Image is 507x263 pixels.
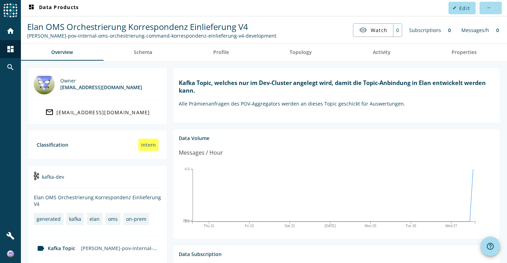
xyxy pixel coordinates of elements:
mat-icon: home [6,27,15,35]
div: on-prem [126,216,146,222]
div: Messages / Hour [179,148,223,157]
mat-icon: label [37,244,45,253]
text: Mon 25 [365,224,377,228]
div: [EMAIL_ADDRESS][DOMAIN_NAME] [56,109,150,116]
div: oms [108,216,118,222]
div: 0 [493,23,502,37]
div: Messages/h [458,23,493,37]
span: Edit [459,5,470,11]
div: kafka [69,216,81,222]
div: Elan OMS Orchestrierung Korrespondenz Einlieferung V4 [34,194,161,207]
span: Topology [290,50,312,55]
div: Classification [37,141,68,148]
button: Data Products [24,2,82,14]
img: kafka-dev [34,172,39,180]
div: Kafka Topic [34,244,75,253]
mat-icon: mail_outline [45,108,54,116]
div: Kafka Topic: elan-pov-internal-oms-orchestrierung-command-korrespondenz-einlieferung-v4-development [27,32,276,39]
div: Data Subscription [179,251,494,257]
div: elan-pov-internal-oms-orchestrierung-command-korrespondenz-einlieferung-v4-development [78,242,161,254]
text: [DATE] [325,224,336,228]
span: Elan OMS Orchestrierung Korrespondenz Einlieferung V4 [27,21,248,32]
text: Wed 27 [445,224,458,228]
span: Schema [134,50,152,55]
mat-icon: more_horiz [486,6,490,10]
a: [EMAIL_ADDRESS][DOMAIN_NAME] [34,106,161,118]
mat-icon: dashboard [6,45,15,53]
h1: Kafka Topic, welches nur im Dev-Cluster angelegt wird, damit die Topic-Anbindung in Elan entwicke... [179,79,494,94]
mat-icon: search [6,63,15,71]
img: spoud-logo.svg [3,3,17,17]
text: 4.0 [185,167,190,171]
button: Edit [448,2,476,14]
div: kafka-dev [34,171,161,188]
text: Thu 21 [203,224,215,228]
text: Tue 26 [406,224,416,228]
span: Overview [51,50,73,55]
span: Watch [371,24,387,36]
mat-icon: help_outline [486,242,494,250]
div: Subscriptions [406,23,445,37]
img: ad4dae106656e41b7a1fd1aeaf1150e3 [7,250,14,257]
div: 0 [393,24,402,37]
div: intern [138,139,159,151]
text: 29m [183,218,190,222]
mat-icon: visibility [359,26,367,34]
button: Watch [353,24,393,36]
div: elan [90,216,100,222]
text: 0.0 [185,219,190,223]
text: Sat 23 [285,224,295,228]
text: Fri 22 [245,224,254,228]
div: Owner [60,77,142,84]
div: 0 [445,23,454,37]
span: Properties [452,50,477,55]
span: Data Products [27,4,79,12]
img: DL_301897@mobi.ch [34,74,55,94]
mat-icon: edit [453,6,456,10]
div: Data Volume [179,135,494,141]
div: generated [37,216,61,222]
span: Activity [373,50,391,55]
div: [EMAIL_ADDRESS][DOMAIN_NAME] [60,84,142,91]
mat-icon: build [6,232,15,240]
p: Alle Prämienanfragen des POV-Aggregators werden an dieses Topic geschickt für Auswertungen. [179,100,494,107]
span: Profile [213,50,229,55]
mat-icon: dashboard [27,4,36,12]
